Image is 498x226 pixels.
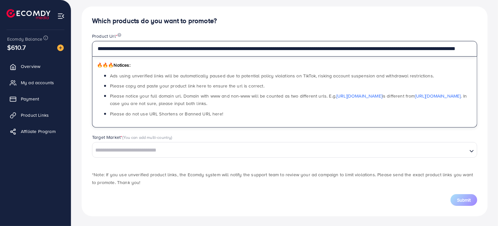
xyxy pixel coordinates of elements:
img: image [57,45,64,51]
a: Overview [5,60,66,73]
span: Affiliate Program [21,128,56,135]
label: Target Market [92,134,172,140]
span: Submit [457,197,471,203]
a: Payment [5,92,66,105]
span: Ecomdy Balance [7,36,42,42]
p: *Note: If you use unverified product links, the Ecomdy system will notify the support team to rev... [92,171,477,186]
a: [URL][DOMAIN_NAME] [415,93,461,99]
a: My ad accounts [5,76,66,89]
div: Search for option [92,142,477,158]
input: Search for option [93,145,467,155]
span: $610.7 [7,43,26,52]
span: My ad accounts [21,79,54,86]
a: [URL][DOMAIN_NAME] [336,93,382,99]
span: Please do not use URL Shortens or Banned URL here! [110,111,223,117]
span: Overview [21,63,40,70]
iframe: Chat [470,197,493,221]
a: Product Links [5,109,66,122]
span: 🔥🔥🔥 [97,62,114,68]
img: logo [7,9,50,19]
span: Ads using unverified links will be automatically paused due to potential policy violations on Tik... [110,73,434,79]
img: menu [57,12,65,20]
span: Notices: [97,62,130,68]
button: Submit [451,194,477,206]
h4: Which products do you want to promote? [92,17,477,25]
span: Payment [21,96,39,102]
span: Please notice your full domain url. Domain with www and non-www will be counted as two different ... [110,93,467,107]
span: Product Links [21,112,49,118]
label: Product Url [92,33,121,39]
img: image [117,33,121,37]
span: (You can add multi-country) [122,134,172,140]
a: Affiliate Program [5,125,66,138]
span: Please copy and paste your product link here to ensure the url is correct. [110,83,264,89]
